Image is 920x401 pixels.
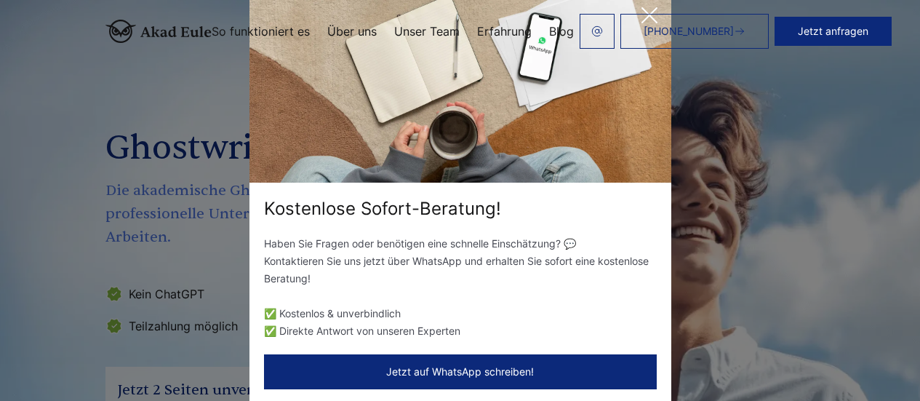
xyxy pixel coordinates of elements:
[477,25,532,37] a: Erfahrung
[264,322,657,340] li: ✅ Direkte Antwort von unseren Experten
[264,354,657,389] button: Jetzt auf WhatsApp schreiben!
[249,197,671,221] div: Kostenlose Sofort-Beratung!
[212,25,310,37] a: So funktioniert es
[264,235,657,287] p: Haben Sie Fragen oder benötigen eine schnelle Einschätzung? 💬 Kontaktieren Sie uns jetzt über Wha...
[591,25,603,37] img: email
[775,17,892,46] button: Jetzt anfragen
[327,25,377,37] a: Über uns
[620,14,769,49] a: [PHONE_NUMBER]
[394,25,460,37] a: Unser Team
[264,305,657,322] li: ✅ Kostenlos & unverbindlich
[549,25,574,37] a: Blog
[105,20,212,43] img: logo
[644,25,734,37] span: [PHONE_NUMBER]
